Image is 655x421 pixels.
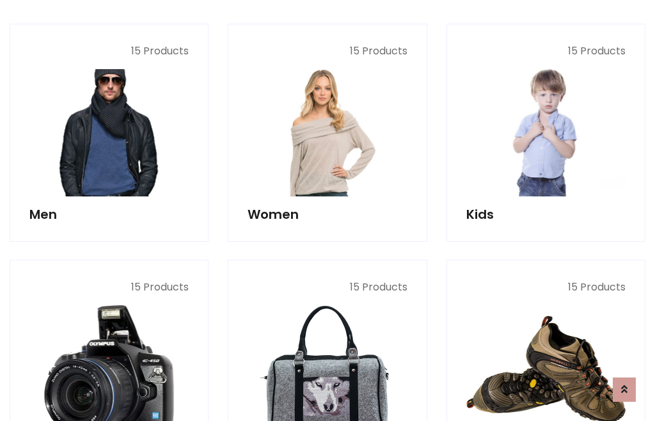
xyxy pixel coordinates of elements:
[29,207,189,222] h5: Men
[466,280,626,295] p: 15 Products
[248,207,407,222] h5: Women
[248,280,407,295] p: 15 Products
[466,207,626,222] h5: Kids
[248,44,407,59] p: 15 Products
[29,280,189,295] p: 15 Products
[466,44,626,59] p: 15 Products
[29,44,189,59] p: 15 Products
